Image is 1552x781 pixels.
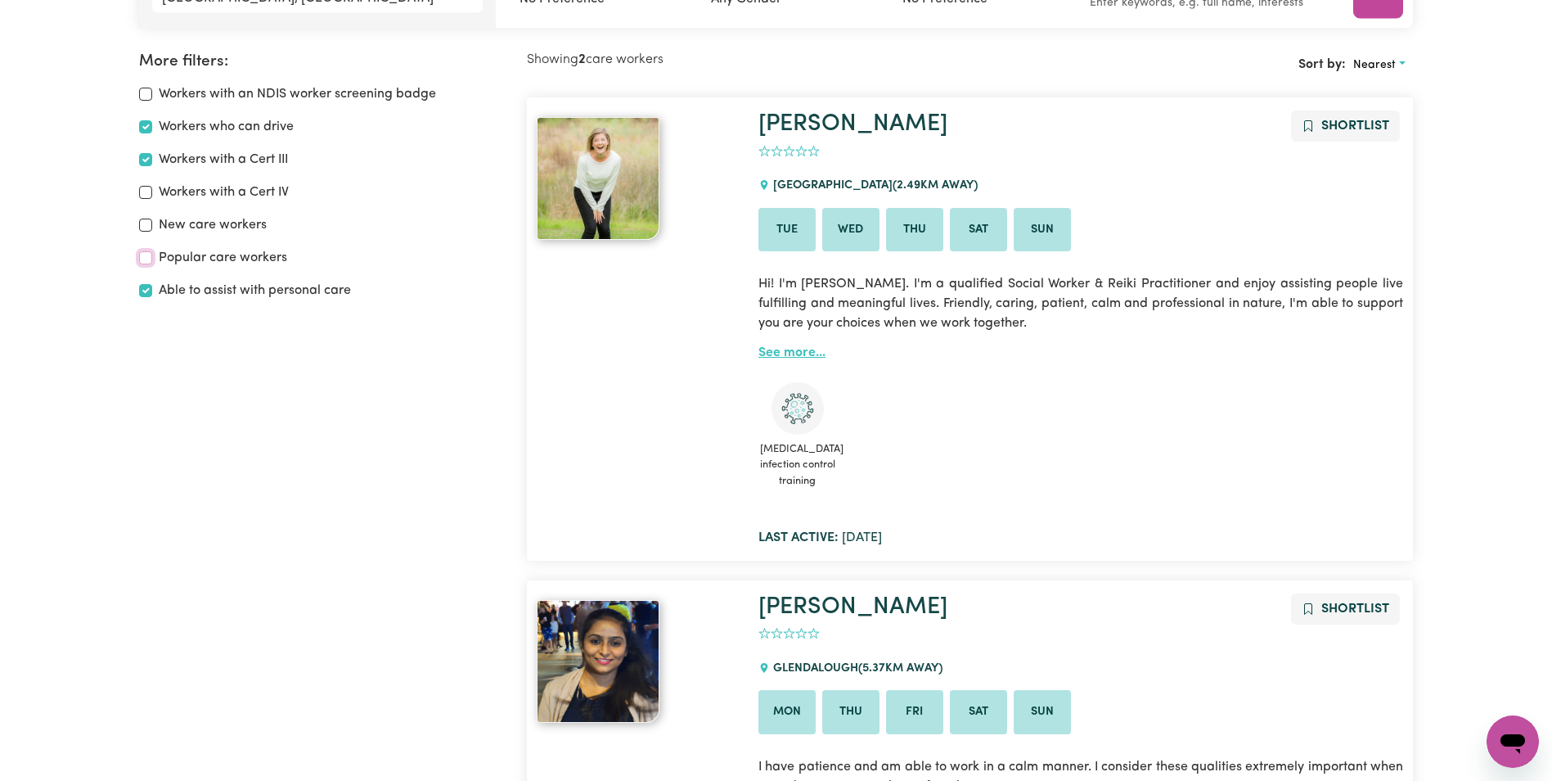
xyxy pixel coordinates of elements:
[772,382,824,435] img: CS Academy: COVID-19 Infection Control Training course completed
[159,117,294,137] label: Workers who can drive
[893,179,978,192] span: ( 2.49 km away)
[1014,690,1071,734] li: Available on Sun
[758,531,839,544] b: Last active:
[159,215,267,235] label: New care workers
[1291,111,1400,142] button: Add to shortlist
[758,435,837,495] span: [MEDICAL_DATA] infection control training
[886,208,943,252] li: Available on Thu
[1321,603,1389,616] span: Shortlist
[1487,716,1539,768] iframe: Button to launch messaging window, conversation in progress
[822,208,879,252] li: Available on Wed
[537,117,659,240] img: View Elizabeth's profile
[159,248,287,268] label: Popular care workers
[139,52,507,71] h2: More filters:
[527,52,969,68] h2: Showing care workers
[758,531,882,544] span: [DATE]
[1346,52,1413,78] button: Sort search results
[822,690,879,734] li: Available on Thu
[537,600,739,723] a: Sejalben
[159,281,351,300] label: Able to assist with personal care
[758,112,947,136] a: [PERSON_NAME]
[1014,208,1071,252] li: Available on Sun
[159,183,289,202] label: Workers with a Cert IV
[1291,594,1400,625] button: Add to shortlist
[537,117,739,240] a: Elizabeth
[758,690,816,734] li: Available on Mon
[758,164,987,208] div: [GEOGRAPHIC_DATA]
[758,142,820,161] div: add rating by typing an integer from 0 to 5 or pressing arrow keys
[537,600,659,723] img: View Sejalben's profile
[950,208,1007,252] li: Available on Sat
[950,690,1007,734] li: Available on Sat
[758,264,1403,343] p: Hi! I'm [PERSON_NAME]. I'm a qualified Social Worker & Reiki Practitioner and enjoy assisting peo...
[886,690,943,734] li: Available on Fri
[1353,59,1396,71] span: Nearest
[159,150,288,169] label: Workers with a Cert III
[758,208,816,252] li: Available on Tue
[1298,58,1346,71] span: Sort by:
[758,595,947,619] a: [PERSON_NAME]
[758,346,825,359] a: See more...
[159,84,436,104] label: Workers with an NDIS worker screening badge
[1321,120,1389,133] span: Shortlist
[758,625,820,643] div: add rating by typing an integer from 0 to 5 or pressing arrow keys
[578,53,586,66] b: 2
[858,662,942,675] span: ( 5.37 km away)
[758,647,952,691] div: GLENDALOUGH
